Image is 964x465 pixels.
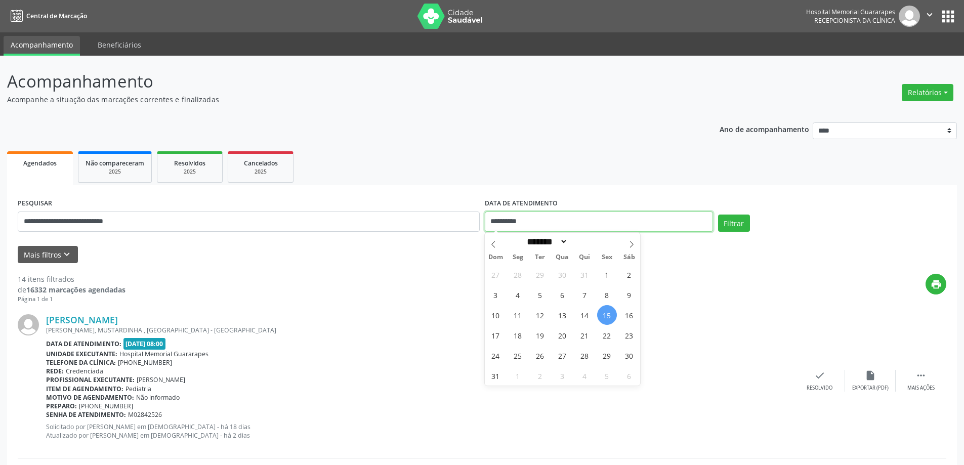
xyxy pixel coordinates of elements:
span: Agosto 16, 2025 [619,305,639,325]
input: Year [568,236,601,247]
span: Dom [485,254,507,261]
span: Setembro 4, 2025 [575,366,595,386]
span: Agosto 20, 2025 [553,325,572,345]
span: Agosto 24, 2025 [486,346,506,365]
span: [DATE] 08:00 [123,338,166,350]
span: Cancelados [244,159,278,167]
span: Agosto 9, 2025 [619,285,639,305]
span: Julho 30, 2025 [553,265,572,284]
i: insert_drive_file [865,370,876,381]
span: Pediatria [125,385,151,393]
div: 2025 [164,168,215,176]
i: keyboard_arrow_down [61,249,72,260]
a: Central de Marcação [7,8,87,24]
span: Agosto 25, 2025 [508,346,528,365]
strong: 16332 marcações agendadas [26,285,125,294]
span: Agosto 11, 2025 [508,305,528,325]
div: 14 itens filtrados [18,274,125,284]
div: Página 1 de 1 [18,295,125,304]
b: Item de agendamento: [46,385,123,393]
i: check [814,370,825,381]
span: M02842526 [128,410,162,419]
span: Qui [573,254,596,261]
span: Agosto 3, 2025 [486,285,506,305]
span: Hospital Memorial Guararapes [119,350,208,358]
span: Setembro 5, 2025 [597,366,617,386]
span: Agosto 23, 2025 [619,325,639,345]
span: Julho 27, 2025 [486,265,506,284]
span: Agosto 29, 2025 [597,346,617,365]
span: Agosto 21, 2025 [575,325,595,345]
span: Credenciada [66,367,103,375]
span: Setembro 2, 2025 [530,366,550,386]
span: Seg [507,254,529,261]
span: Agosto 10, 2025 [486,305,506,325]
span: [PHONE_NUMBER] [118,358,172,367]
a: Acompanhamento [4,36,80,56]
span: Sex [596,254,618,261]
div: de [18,284,125,295]
span: Agosto 1, 2025 [597,265,617,284]
span: Não informado [136,393,180,402]
i:  [924,9,935,20]
span: Qua [551,254,573,261]
b: Senha de atendimento: [46,410,126,419]
div: Mais ações [907,385,935,392]
button: apps [939,8,957,25]
span: Agosto 14, 2025 [575,305,595,325]
label: PESQUISAR [18,196,52,212]
span: Ter [529,254,551,261]
span: Agendados [23,159,57,167]
button: Filtrar [718,215,750,232]
div: 2025 [86,168,144,176]
span: Agosto 15, 2025 [597,305,617,325]
b: Data de atendimento: [46,340,121,348]
span: Agosto 19, 2025 [530,325,550,345]
span: Agosto 28, 2025 [575,346,595,365]
button: Mais filtroskeyboard_arrow_down [18,246,78,264]
img: img [899,6,920,27]
span: Agosto 7, 2025 [575,285,595,305]
div: [PERSON_NAME], MUSTARDINHA , [GEOGRAPHIC_DATA] - [GEOGRAPHIC_DATA] [46,326,794,334]
span: [PERSON_NAME] [137,375,185,384]
span: Agosto 30, 2025 [619,346,639,365]
span: Agosto 22, 2025 [597,325,617,345]
p: Solicitado por [PERSON_NAME] em [DEMOGRAPHIC_DATA] - há 18 dias Atualizado por [PERSON_NAME] em [... [46,422,794,440]
span: Resolvidos [174,159,205,167]
span: Agosto 4, 2025 [508,285,528,305]
p: Acompanhe a situação das marcações correntes e finalizadas [7,94,672,105]
span: Agosto 27, 2025 [553,346,572,365]
span: Agosto 26, 2025 [530,346,550,365]
span: Agosto 31, 2025 [486,366,506,386]
span: Agosto 8, 2025 [597,285,617,305]
span: Setembro 1, 2025 [508,366,528,386]
div: Exportar (PDF) [852,385,889,392]
button: Relatórios [902,84,953,101]
b: Profissional executante: [46,375,135,384]
label: DATA DE ATENDIMENTO [485,196,558,212]
select: Month [524,236,568,247]
span: Setembro 6, 2025 [619,366,639,386]
span: Julho 31, 2025 [575,265,595,284]
p: Ano de acompanhamento [720,122,809,135]
b: Motivo de agendamento: [46,393,134,402]
span: Agosto 18, 2025 [508,325,528,345]
span: Julho 29, 2025 [530,265,550,284]
span: Agosto 6, 2025 [553,285,572,305]
b: Unidade executante: [46,350,117,358]
b: Preparo: [46,402,77,410]
a: [PERSON_NAME] [46,314,118,325]
i:  [915,370,927,381]
a: Beneficiários [91,36,148,54]
div: 2025 [235,168,286,176]
img: img [18,314,39,335]
span: Agosto 12, 2025 [530,305,550,325]
span: Agosto 13, 2025 [553,305,572,325]
span: Julho 28, 2025 [508,265,528,284]
b: Telefone da clínica: [46,358,116,367]
span: Setembro 3, 2025 [553,366,572,386]
button: print [926,274,946,294]
span: Não compareceram [86,159,144,167]
span: Agosto 17, 2025 [486,325,506,345]
span: Sáb [618,254,640,261]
